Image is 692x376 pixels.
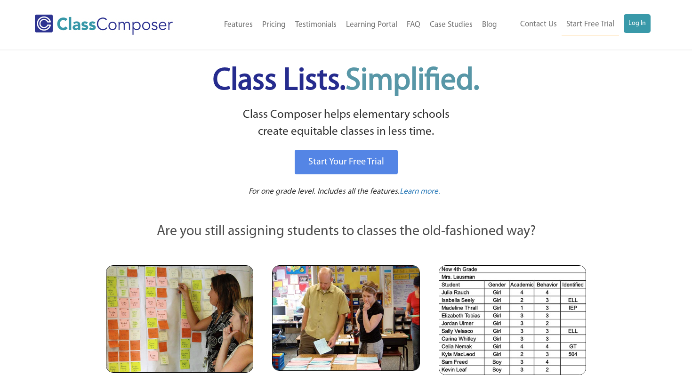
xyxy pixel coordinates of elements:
[257,15,290,35] a: Pricing
[197,15,502,35] nav: Header Menu
[295,150,398,174] a: Start Your Free Trial
[402,15,425,35] a: FAQ
[477,15,502,35] a: Blog
[308,157,384,167] span: Start Your Free Trial
[515,14,562,35] a: Contact Us
[439,265,586,375] img: Spreadsheets
[502,14,651,35] nav: Header Menu
[400,186,440,198] a: Learn more.
[106,221,586,242] p: Are you still assigning students to classes the old-fashioned way?
[219,15,257,35] a: Features
[249,188,400,196] span: For one grade level. Includes all the features.
[400,188,440,196] span: Learn more.
[290,15,341,35] a: Testimonials
[624,14,651,33] a: Log In
[105,106,587,141] p: Class Composer helps elementary schools create equitable classes in less time.
[341,15,402,35] a: Learning Portal
[346,66,479,97] span: Simplified.
[213,66,479,97] span: Class Lists.
[425,15,477,35] a: Case Studies
[562,14,619,35] a: Start Free Trial
[35,15,173,35] img: Class Composer
[106,265,253,373] img: Teachers Looking at Sticky Notes
[272,265,419,370] img: Blue and Pink Paper Cards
